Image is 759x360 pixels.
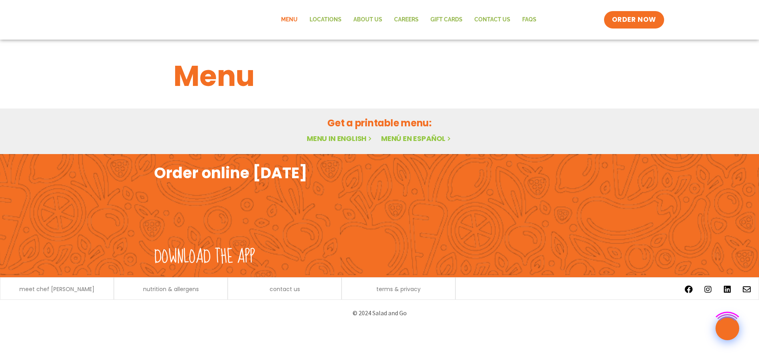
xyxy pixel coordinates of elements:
a: GIFT CARDS [425,11,468,29]
h1: Menu [174,55,585,97]
p: © 2024 Salad and Go [158,308,601,318]
a: FAQs [516,11,542,29]
img: new-SAG-logo-768×292 [95,4,213,36]
a: terms & privacy [376,286,421,292]
a: Menú en español [381,133,452,143]
a: contact us [270,286,300,292]
h2: Get a printable menu: [174,116,585,130]
a: Contact Us [468,11,516,29]
a: Careers [388,11,425,29]
a: About Us [347,11,388,29]
a: nutrition & allergens [143,286,199,292]
img: appstore [381,186,489,246]
span: ORDER NOW [612,15,656,25]
a: ORDER NOW [604,11,664,29]
a: Menu in English [307,133,373,143]
img: fork [154,183,273,242]
h2: Order online [DATE] [154,163,307,183]
a: Locations [304,11,347,29]
h2: Download the app [154,246,255,268]
nav: Menu [275,11,542,29]
img: google_play [497,186,605,246]
a: meet chef [PERSON_NAME] [19,286,94,292]
a: Menu [275,11,304,29]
